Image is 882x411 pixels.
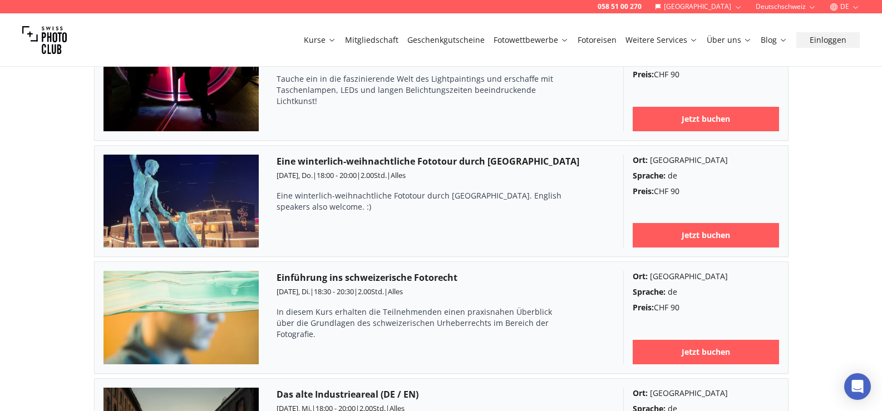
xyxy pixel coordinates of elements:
[104,38,259,131] img: Lightpainting
[633,340,779,364] a: Jetzt buchen
[341,32,403,48] button: Mitgliedschaft
[671,302,679,313] span: 90
[317,170,357,180] span: 18:00 - 20:00
[391,170,406,180] span: Alles
[494,34,569,46] a: Fotowettbewerbe
[707,34,752,46] a: Über uns
[277,388,605,401] h3: Das alte Industrieareal (DE / EN)
[625,34,698,46] a: Weitere Services
[277,286,310,296] span: [DATE], Di.
[796,32,860,48] button: Einloggen
[104,155,259,248] img: Eine winterlich-weihnachtliche Fototour durch Zürich
[633,223,779,247] a: Jetzt buchen
[633,271,779,282] div: [GEOGRAPHIC_DATA]
[633,186,654,196] b: Preis :
[277,286,403,296] small: | | |
[633,170,666,181] b: Sprache :
[304,34,336,46] a: Kurse
[277,190,566,212] p: Eine winterlich-weihnachtliche Fototour durch [GEOGRAPHIC_DATA]. English speakers also welcome. :)
[598,2,642,11] a: 058 51 00 270
[407,34,485,46] a: Geschenkgutscheine
[358,286,384,296] span: 2.00 Std.
[761,34,787,46] a: Blog
[633,107,779,131] a: Jetzt buchen
[633,155,779,166] div: [GEOGRAPHIC_DATA]
[277,306,566,340] p: In diesem Kurs erhalten die Teilnehmenden einen praxisnahen Überblick über die Grundlagen des sch...
[702,32,756,48] button: Über uns
[633,302,654,313] b: Preis :
[682,346,730,358] b: Jetzt buchen
[388,286,403,296] span: Alles
[671,186,679,196] span: 90
[633,155,648,165] b: Ort :
[682,113,730,125] b: Jetzt buchen
[104,271,259,364] img: Einführung ins schweizerische Fotorecht
[277,73,566,107] p: Tauche ein in die faszinierende Welt des Lightpaintings und erschaffe mit Taschenlampen, LEDs und...
[489,32,573,48] button: Fotowettbewerbe
[314,286,354,296] span: 18:30 - 20:30
[299,32,341,48] button: Kurse
[573,32,621,48] button: Fotoreisen
[633,271,648,281] b: Ort :
[22,18,67,62] img: Swiss photo club
[633,69,654,80] b: Preis :
[633,170,779,181] div: de
[345,34,398,46] a: Mitgliedschaft
[633,186,779,197] div: CHF
[277,271,605,284] h3: Einführung ins schweizerische Fotorecht
[403,32,489,48] button: Geschenkgutscheine
[756,32,792,48] button: Blog
[633,302,779,313] div: CHF
[578,34,617,46] a: Fotoreisen
[277,155,605,168] h3: Eine winterlich-weihnachtliche Fototour durch [GEOGRAPHIC_DATA]
[633,388,779,399] div: [GEOGRAPHIC_DATA]
[682,230,730,241] b: Jetzt buchen
[633,286,779,298] div: de
[361,170,387,180] span: 2.00 Std.
[633,388,648,398] b: Ort :
[671,69,679,80] span: 90
[621,32,702,48] button: Weitere Services
[277,170,406,180] small: | | |
[844,373,871,400] div: Open Intercom Messenger
[633,286,666,297] b: Sprache :
[633,69,779,80] div: CHF
[277,170,313,180] span: [DATE], Do.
